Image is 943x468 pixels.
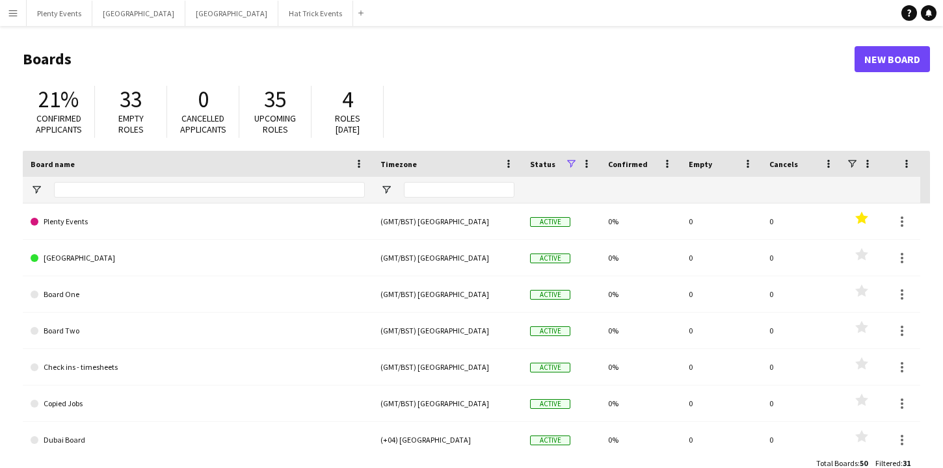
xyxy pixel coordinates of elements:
[608,159,648,169] span: Confirmed
[373,276,522,312] div: (GMT/BST) [GEOGRAPHIC_DATA]
[278,1,353,26] button: Hat Trick Events
[855,46,930,72] a: New Board
[31,313,365,349] a: Board Two
[530,217,570,227] span: Active
[530,326,570,336] span: Active
[27,1,92,26] button: Plenty Events
[38,85,79,114] span: 21%
[600,313,681,348] div: 0%
[31,159,75,169] span: Board name
[180,112,226,135] span: Cancelled applicants
[530,435,570,445] span: Active
[31,385,365,422] a: Copied Jobs
[254,112,296,135] span: Upcoming roles
[185,1,278,26] button: [GEOGRAPHIC_DATA]
[373,313,522,348] div: (GMT/BST) [GEOGRAPHIC_DATA]
[31,203,365,240] a: Plenty Events
[264,85,286,114] span: 35
[762,349,842,385] div: 0
[600,240,681,276] div: 0%
[380,159,417,169] span: Timezone
[875,458,901,468] span: Filtered
[198,85,209,114] span: 0
[600,276,681,312] div: 0%
[31,276,365,313] a: Board One
[530,159,555,169] span: Status
[903,458,910,468] span: 31
[335,112,360,135] span: Roles [DATE]
[530,399,570,409] span: Active
[762,276,842,312] div: 0
[54,182,365,198] input: Board name Filter Input
[681,349,762,385] div: 0
[762,313,842,348] div: 0
[373,349,522,385] div: (GMT/BST) [GEOGRAPHIC_DATA]
[31,349,365,385] a: Check ins - timesheets
[681,313,762,348] div: 0
[31,184,42,196] button: Open Filter Menu
[373,240,522,276] div: (GMT/BST) [GEOGRAPHIC_DATA]
[118,112,144,135] span: Empty roles
[816,458,858,468] span: Total Boards
[31,422,365,458] a: Dubai Board
[342,85,353,114] span: 4
[762,203,842,239] div: 0
[762,385,842,421] div: 0
[530,290,570,300] span: Active
[380,184,392,196] button: Open Filter Menu
[681,422,762,458] div: 0
[600,422,681,458] div: 0%
[23,49,855,69] h1: Boards
[600,349,681,385] div: 0%
[762,240,842,276] div: 0
[373,422,522,458] div: (+04) [GEOGRAPHIC_DATA]
[681,385,762,421] div: 0
[92,1,185,26] button: [GEOGRAPHIC_DATA]
[600,203,681,239] div: 0%
[36,112,82,135] span: Confirmed applicants
[530,253,570,263] span: Active
[681,276,762,312] div: 0
[600,385,681,421] div: 0%
[689,159,712,169] span: Empty
[769,159,798,169] span: Cancels
[681,203,762,239] div: 0
[681,240,762,276] div: 0
[860,458,868,468] span: 50
[120,85,142,114] span: 33
[31,240,365,276] a: [GEOGRAPHIC_DATA]
[404,182,514,198] input: Timezone Filter Input
[530,363,570,372] span: Active
[373,203,522,239] div: (GMT/BST) [GEOGRAPHIC_DATA]
[373,385,522,421] div: (GMT/BST) [GEOGRAPHIC_DATA]
[762,422,842,458] div: 0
